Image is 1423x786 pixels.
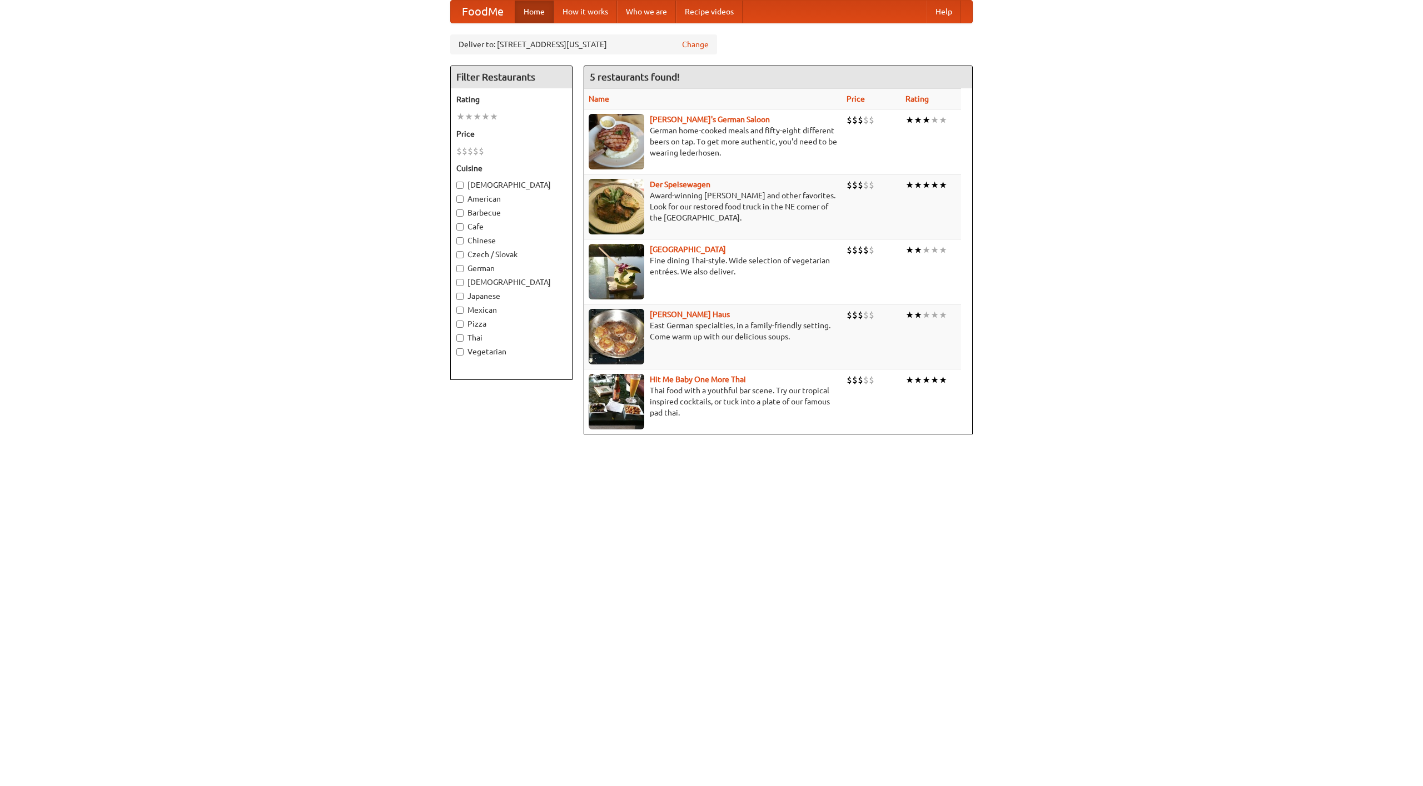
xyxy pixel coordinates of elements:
b: [PERSON_NAME]'s German Saloon [650,115,770,124]
li: $ [479,145,484,157]
label: Japanese [456,291,566,302]
label: German [456,263,566,274]
h5: Rating [456,94,566,105]
li: $ [852,309,858,321]
li: $ [858,309,863,321]
input: Barbecue [456,209,464,217]
label: [DEMOGRAPHIC_DATA] [456,179,566,191]
label: Cafe [456,221,566,232]
a: [GEOGRAPHIC_DATA] [650,245,726,254]
input: Japanese [456,293,464,300]
li: ★ [939,114,947,126]
p: Thai food with a youthful bar scene. Try our tropical inspired cocktails, or tuck into a plate of... [589,385,838,418]
h5: Price [456,128,566,139]
h4: Filter Restaurants [451,66,572,88]
a: Home [515,1,554,23]
label: Vegetarian [456,346,566,357]
li: ★ [481,111,490,123]
a: Name [589,94,609,103]
li: ★ [914,309,922,321]
a: [PERSON_NAME] Haus [650,310,730,319]
li: ★ [914,244,922,256]
ng-pluralize: 5 restaurants found! [590,72,680,82]
input: Mexican [456,307,464,314]
li: $ [863,374,869,386]
li: ★ [465,111,473,123]
a: Hit Me Baby One More Thai [650,375,746,384]
li: ★ [931,179,939,191]
li: ★ [914,114,922,126]
img: satay.jpg [589,244,644,299]
a: Recipe videos [676,1,743,23]
li: $ [847,179,852,191]
li: ★ [914,374,922,386]
input: [DEMOGRAPHIC_DATA] [456,279,464,286]
li: $ [858,374,863,386]
li: ★ [931,374,939,386]
label: Pizza [456,318,566,329]
li: ★ [456,111,465,123]
li: $ [858,114,863,126]
li: $ [863,114,869,126]
li: $ [863,309,869,321]
label: Czech / Slovak [456,249,566,260]
label: [DEMOGRAPHIC_DATA] [456,277,566,288]
p: East German specialties, in a family-friendly setting. Come warm up with our delicious soups. [589,320,838,342]
input: Czech / Slovak [456,251,464,258]
li: ★ [939,179,947,191]
img: kohlhaus.jpg [589,309,644,364]
li: ★ [490,111,498,123]
li: $ [869,309,874,321]
li: ★ [939,309,947,321]
li: $ [847,309,852,321]
input: Vegetarian [456,348,464,356]
input: Cafe [456,223,464,231]
img: babythai.jpg [589,374,644,429]
a: Rating [905,94,929,103]
li: $ [852,114,858,126]
a: Change [682,39,709,50]
li: $ [852,374,858,386]
h5: Cuisine [456,163,566,174]
li: $ [863,244,869,256]
label: Barbecue [456,207,566,218]
li: $ [852,179,858,191]
li: $ [869,114,874,126]
li: ★ [473,111,481,123]
li: $ [847,244,852,256]
li: $ [847,374,852,386]
li: $ [869,244,874,256]
li: ★ [905,114,914,126]
label: Chinese [456,235,566,246]
input: Chinese [456,237,464,244]
li: ★ [922,114,931,126]
label: American [456,193,566,204]
li: ★ [931,244,939,256]
img: speisewagen.jpg [589,179,644,234]
label: Mexican [456,304,566,316]
input: Pizza [456,321,464,328]
input: [DEMOGRAPHIC_DATA] [456,182,464,189]
label: Thai [456,332,566,343]
li: ★ [922,374,931,386]
li: ★ [905,179,914,191]
a: Price [847,94,865,103]
li: $ [456,145,462,157]
input: German [456,265,464,272]
li: ★ [939,244,947,256]
li: ★ [931,114,939,126]
li: $ [473,145,479,157]
li: $ [869,179,874,191]
li: ★ [905,244,914,256]
li: ★ [905,309,914,321]
li: $ [869,374,874,386]
li: ★ [922,179,931,191]
li: ★ [905,374,914,386]
a: Der Speisewagen [650,180,710,189]
a: How it works [554,1,617,23]
a: Who we are [617,1,676,23]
